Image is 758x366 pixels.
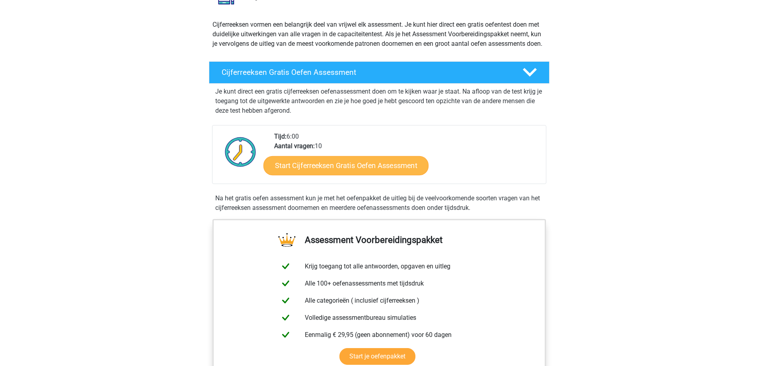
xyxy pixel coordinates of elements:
div: Na het gratis oefen assessment kun je met het oefenpakket de uitleg bij de veelvoorkomende soorte... [212,194,546,213]
div: 6:00 10 [268,132,546,184]
p: Cijferreeksen vormen een belangrijk deel van vrijwel elk assessment. Je kunt hier direct een grat... [212,20,546,49]
img: Klok [220,132,261,172]
a: Start je oefenpakket [339,348,415,365]
a: Start Cijferreeksen Gratis Oefen Assessment [263,156,429,175]
p: Je kunt direct een gratis cijferreeksen oefenassessment doen om te kijken waar je staat. Na afloo... [215,87,543,115]
a: Cijferreeksen Gratis Oefen Assessment [206,61,553,84]
b: Tijd: [274,133,286,140]
h4: Cijferreeksen Gratis Oefen Assessment [222,68,510,77]
b: Aantal vragen: [274,142,315,150]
